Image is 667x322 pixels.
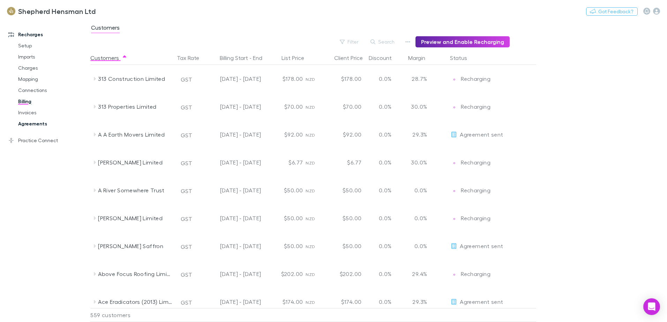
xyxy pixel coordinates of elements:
[364,148,406,176] div: 0.0%
[460,243,503,249] span: Agreement sent
[409,242,427,250] p: 0.0%
[460,131,503,138] span: Agreement sent
[461,215,490,221] span: Recharging
[90,288,540,316] div: Ace Eradicators (2013) LimitedGST[DATE] - [DATE]$174.00NZD$174.000.0%29.3%EditAgreement sent
[178,158,195,169] button: GST
[409,158,427,167] p: 30.0%
[18,7,96,15] h3: Shepherd Hensman Ltd
[11,51,94,62] a: Imports
[451,76,458,83] img: Recharging
[322,93,364,121] div: $70.00
[306,216,315,221] span: NZD
[306,272,315,277] span: NZD
[364,260,406,288] div: 0.0%
[322,260,364,288] div: $202.00
[264,204,306,232] div: $50.00
[282,51,313,65] div: List Price
[11,74,94,85] a: Mapping
[264,232,306,260] div: $50.00
[409,102,427,111] p: 30.0%
[91,24,120,33] span: Customers
[364,288,406,316] div: 0.0%
[264,93,306,121] div: $70.00
[364,121,406,148] div: 0.0%
[306,300,315,305] span: NZD
[90,148,540,176] div: [PERSON_NAME] LimitedGST[DATE] - [DATE]$6.77NZD$6.770.0%30.0%EditRechargingRecharging
[178,297,195,308] button: GST
[643,298,660,315] div: Open Intercom Messenger
[178,269,195,280] button: GST
[322,65,364,93] div: $178.00
[204,232,261,260] div: [DATE] - [DATE]
[461,159,490,166] span: Recharging
[204,204,261,232] div: [DATE] - [DATE]
[204,65,261,93] div: [DATE] - [DATE]
[461,103,490,110] span: Recharging
[264,260,306,288] div: $202.00
[369,51,400,65] button: Discount
[306,105,315,110] span: NZD
[322,176,364,204] div: $50.00
[409,75,427,83] p: 28.7%
[306,188,315,193] span: NZD
[90,204,540,232] div: [PERSON_NAME] LimitedGST[DATE] - [DATE]$50.00NZD$50.000.0%0.0%EditRechargingRecharging
[178,213,195,224] button: GST
[90,121,540,148] div: A A Earth Movers LimitedGST[DATE] - [DATE]$92.00NZD$92.000.0%29.3%EditAgreement sent
[90,232,540,260] div: [PERSON_NAME] SaffronGST[DATE] - [DATE]$50.00NZD$50.000.0%0.0%EditAgreement sent
[264,121,306,148] div: $92.00
[204,93,261,121] div: [DATE] - [DATE]
[90,308,174,322] div: 559 customers
[461,75,490,82] span: Recharging
[204,176,261,204] div: [DATE] - [DATE]
[409,186,427,194] p: 0.0%
[11,85,94,96] a: Connections
[98,148,172,176] div: [PERSON_NAME] Limited
[204,260,261,288] div: [DATE] - [DATE]
[264,65,306,93] div: $178.00
[178,185,195,197] button: GST
[178,74,195,85] button: GST
[322,232,364,260] div: $50.00
[98,204,172,232] div: [PERSON_NAME] Limited
[90,93,540,121] div: 313 Properties LimitedGST[DATE] - [DATE]$70.00NZD$70.000.0%30.0%EditRechargingRecharging
[322,121,364,148] div: $92.00
[178,241,195,252] button: GST
[98,260,172,288] div: Above Focus Roofing Limited
[177,51,208,65] div: Tax Rate
[451,104,458,111] img: Recharging
[204,288,261,316] div: [DATE] - [DATE]
[322,288,364,316] div: $174.00
[451,160,458,167] img: Recharging
[98,288,172,316] div: Ace Eradicators (2013) Limited
[306,244,315,249] span: NZD
[451,271,458,278] img: Recharging
[322,204,364,232] div: $50.00
[204,121,261,148] div: [DATE] - [DATE]
[306,77,315,82] span: NZD
[178,102,195,113] button: GST
[461,187,490,193] span: Recharging
[460,298,503,305] span: Agreement sent
[98,65,172,93] div: 313 Construction Limited
[409,270,427,278] p: 29.4%
[11,62,94,74] a: Charges
[264,176,306,204] div: $50.00
[450,51,475,65] button: Status
[409,298,427,306] p: 29.3%
[364,65,406,93] div: 0.0%
[90,176,540,204] div: A River Somewhere TrustGST[DATE] - [DATE]$50.00NZD$50.000.0%0.0%EditRechargingRecharging
[409,214,427,222] p: 0.0%
[98,232,172,260] div: [PERSON_NAME] Saffron
[408,51,434,65] button: Margin
[336,38,363,46] button: Filter
[461,270,490,277] span: Recharging
[306,132,315,138] span: NZD
[90,260,540,288] div: Above Focus Roofing LimitedGST[DATE] - [DATE]$202.00NZD$202.000.0%29.4%EditRechargingRecharging
[98,176,172,204] div: A River Somewhere Trust
[306,160,315,166] span: NZD
[409,130,427,139] p: 29.3%
[11,96,94,107] a: Billing
[334,51,371,65] button: Client Price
